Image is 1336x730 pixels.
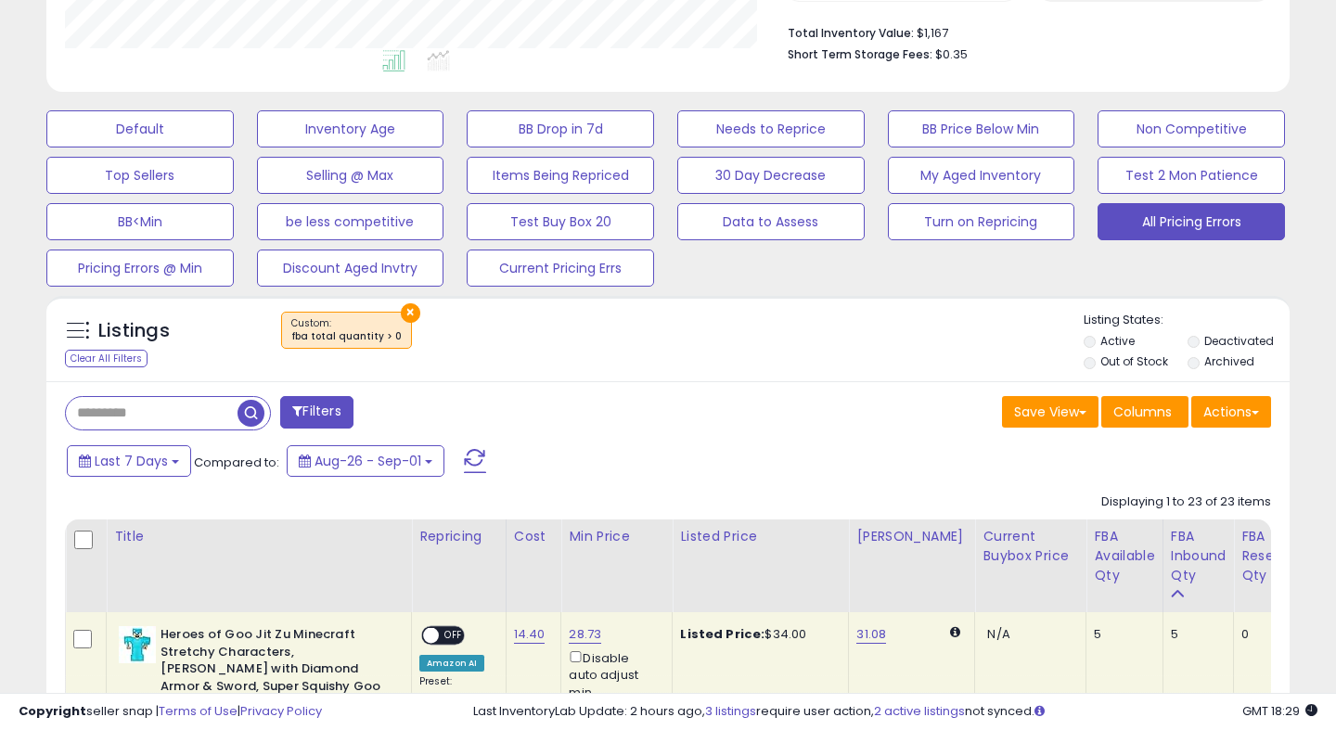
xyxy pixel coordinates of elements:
[680,626,834,643] div: $34.00
[1094,527,1154,585] div: FBA Available Qty
[46,203,234,240] button: BB<Min
[987,625,1009,643] span: N/A
[1242,702,1317,720] span: 2025-09-9 18:29 GMT
[1171,527,1227,585] div: FBA inbound Qty
[677,157,865,194] button: 30 Day Decrease
[240,702,322,720] a: Privacy Policy
[1241,626,1297,643] div: 0
[467,250,654,287] button: Current Pricing Errs
[46,250,234,287] button: Pricing Errors @ Min
[291,316,402,344] span: Custom:
[1100,333,1135,349] label: Active
[257,157,444,194] button: Selling @ Max
[888,110,1075,147] button: BB Price Below Min
[680,527,841,546] div: Listed Price
[514,625,546,644] a: 14.40
[65,350,148,367] div: Clear All Filters
[1084,312,1291,329] p: Listing States:
[291,330,402,343] div: fba total quantity > 0
[677,203,865,240] button: Data to Assess
[856,527,967,546] div: [PERSON_NAME]
[1094,626,1148,643] div: 5
[569,647,658,701] div: Disable auto adjust min
[1101,493,1271,511] div: Displaying 1 to 23 of 23 items
[569,625,601,644] a: 28.73
[888,203,1075,240] button: Turn on Repricing
[315,452,421,470] span: Aug-26 - Sep-01
[1101,396,1188,428] button: Columns
[888,157,1075,194] button: My Aged Inventory
[1204,353,1254,369] label: Archived
[473,703,1317,721] div: Last InventoryLab Update: 2 hours ago, require user action, not synced.
[95,452,168,470] span: Last 7 Days
[287,445,444,477] button: Aug-26 - Sep-01
[419,655,484,672] div: Amazon AI
[280,396,353,429] button: Filters
[419,527,498,546] div: Repricing
[119,626,156,663] img: 41MI6zuKxuL._SL40_.jpg
[1191,396,1271,428] button: Actions
[1204,333,1274,349] label: Deactivated
[1241,527,1304,585] div: FBA Reserved Qty
[1098,203,1285,240] button: All Pricing Errors
[569,527,664,546] div: Min Price
[114,527,404,546] div: Title
[1098,157,1285,194] button: Test 2 Mon Patience
[257,110,444,147] button: Inventory Age
[98,318,170,344] h5: Listings
[705,702,756,720] a: 3 listings
[19,703,322,721] div: seller snap | |
[194,454,279,471] span: Compared to:
[680,625,764,643] b: Listed Price:
[1171,626,1220,643] div: 5
[467,157,654,194] button: Items Being Repriced
[1002,396,1098,428] button: Save View
[677,110,865,147] button: Needs to Reprice
[788,25,914,41] b: Total Inventory Value:
[514,527,554,546] div: Cost
[1100,353,1168,369] label: Out of Stock
[401,303,420,323] button: ×
[1098,110,1285,147] button: Non Competitive
[46,110,234,147] button: Default
[19,702,86,720] strong: Copyright
[788,20,1257,43] li: $1,167
[1113,403,1172,421] span: Columns
[257,203,444,240] button: be less competitive
[788,46,932,62] b: Short Term Storage Fees:
[467,110,654,147] button: BB Drop in 7d
[874,702,965,720] a: 2 active listings
[935,45,968,63] span: $0.35
[467,203,654,240] button: Test Buy Box 20
[983,527,1078,566] div: Current Buybox Price
[159,702,238,720] a: Terms of Use
[439,628,469,644] span: OFF
[46,157,234,194] button: Top Sellers
[257,250,444,287] button: Discount Aged Invtry
[67,445,191,477] button: Last 7 Days
[856,625,886,644] a: 31.08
